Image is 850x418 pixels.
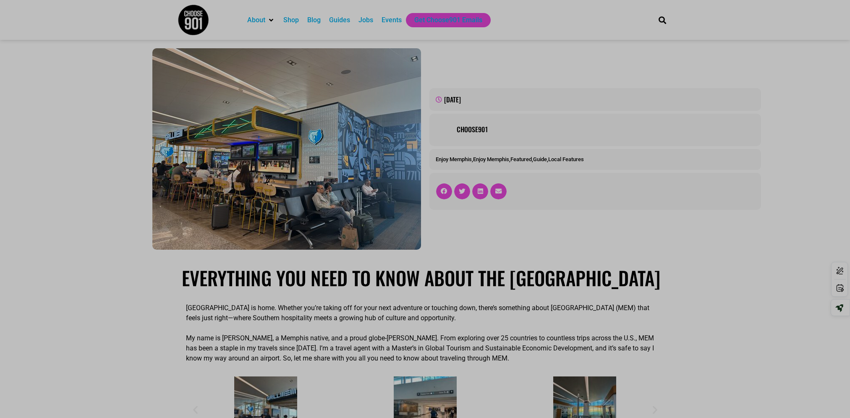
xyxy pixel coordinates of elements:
a: Choose901 [457,124,755,134]
a: About [247,15,265,25]
a: Local Features [548,156,584,162]
a: Guides [329,15,350,25]
div: Share on facebook [436,183,452,199]
a: Blog [307,15,321,25]
div: Previous slide [190,404,201,415]
h1: Everything You Need to Know About the [GEOGRAPHIC_DATA] [182,266,669,289]
p: [GEOGRAPHIC_DATA] is home. Whether you’re taking off for your next adventure or touching down, th... [186,303,664,323]
a: Events [382,15,402,25]
a: Featured [510,156,532,162]
span: , , , , [436,156,584,162]
img: Picture of Choose901 [436,120,452,137]
div: Search [655,13,669,27]
p: My name is [PERSON_NAME], a Memphis native, and a proud globe-[PERSON_NAME]. From exploring over ... [186,333,664,363]
nav: Main nav [243,13,644,27]
a: Get Choose901 Emails [414,15,482,25]
a: Enjoy Memphis [473,156,509,162]
div: About [243,13,279,27]
div: Share on twitter [454,183,470,199]
div: Next slide [650,404,660,415]
a: Enjoy Memphis [436,156,472,162]
div: Share on linkedin [472,183,488,199]
time: [DATE] [444,94,461,104]
div: Share on email [490,183,506,199]
a: Guide [533,156,547,162]
a: Shop [283,15,299,25]
a: Jobs [358,15,373,25]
